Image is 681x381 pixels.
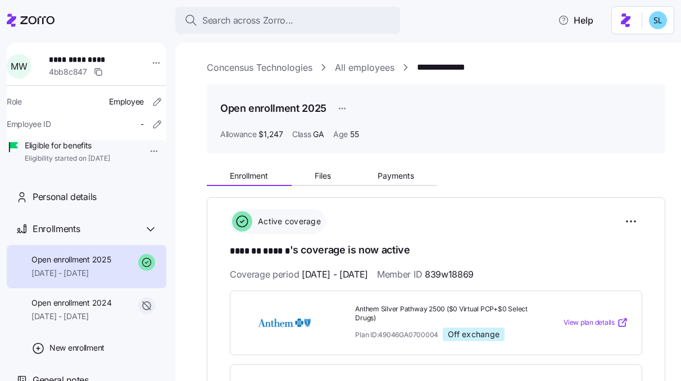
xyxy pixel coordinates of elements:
[31,297,111,309] span: Open enrollment 2024
[220,101,326,115] h1: Open enrollment 2025
[11,62,27,71] span: M W
[425,267,474,282] span: 839w18869
[649,11,667,29] img: 7c620d928e46699fcfb78cede4daf1d1
[31,267,111,279] span: [DATE] - [DATE]
[564,317,615,328] span: View plan details
[230,243,642,258] h1: 's coverage is now active
[377,267,474,282] span: Member ID
[448,329,500,339] span: Off exchange
[292,129,311,140] span: Class
[7,119,51,130] span: Employee ID
[350,129,358,140] span: 55
[313,129,324,140] span: GA
[49,342,105,353] span: New enrollment
[49,66,87,78] span: 4bb8c847
[25,154,110,164] span: Eligibility started on [DATE]
[7,96,22,107] span: Role
[549,9,602,31] button: Help
[33,222,80,236] span: Enrollments
[202,13,293,28] span: Search across Zorro...
[31,311,111,322] span: [DATE] - [DATE]
[255,216,321,227] span: Active coverage
[355,330,438,339] span: Plan ID: 49046GA0700004
[230,172,268,180] span: Enrollment
[315,172,331,180] span: Files
[335,61,394,75] a: All employees
[175,7,400,34] button: Search across Zorro...
[244,310,325,335] img: Anthem
[302,267,368,282] span: [DATE] - [DATE]
[109,96,144,107] span: Employee
[25,140,110,151] span: Eligible for benefits
[333,129,348,140] span: Age
[33,190,97,204] span: Personal details
[140,119,144,130] span: -
[558,13,593,27] span: Help
[258,129,283,140] span: $1,247
[378,172,414,180] span: Payments
[230,267,368,282] span: Coverage period
[355,305,530,324] span: Anthem Silver Pathway 2500 ($0 Virtual PCP+$0 Select Drugs)
[564,317,628,328] a: View plan details
[207,61,312,75] a: Concensus Technologies
[220,129,256,140] span: Allowance
[31,254,111,265] span: Open enrollment 2025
